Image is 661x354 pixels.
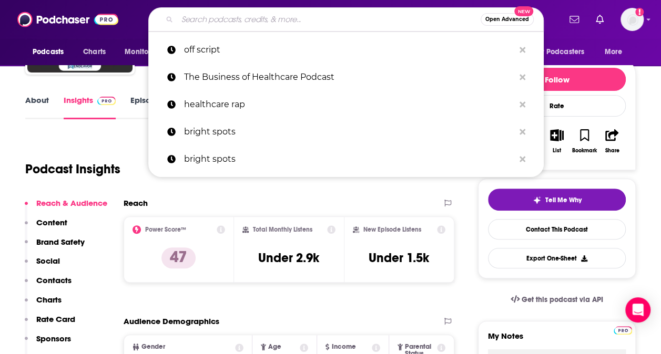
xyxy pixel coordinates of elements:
span: Monitoring [125,45,162,59]
button: Reach & Audience [25,198,107,217]
a: bright spots [148,118,544,145]
div: List [553,148,561,154]
button: List [543,122,571,160]
a: Show notifications dropdown [565,11,583,28]
div: Rate [488,95,626,117]
svg: Add a profile image [635,8,644,16]
div: Search podcasts, credits, & more... [148,7,544,32]
div: Open Intercom Messenger [625,297,650,322]
button: Content [25,217,67,237]
button: Brand Safety [25,237,85,256]
a: off script [148,36,544,64]
span: Open Advanced [485,17,529,22]
p: Rate Card [36,314,75,324]
span: Income [331,343,355,350]
h2: Total Monthly Listens [253,226,312,233]
button: open menu [597,42,636,62]
h3: Under 1.5k [369,250,429,266]
img: tell me why sparkle [533,196,541,204]
p: bright spots [184,118,514,145]
a: bright spots [148,145,544,173]
p: bright spots [184,145,514,173]
span: Tell Me Why [545,196,582,204]
a: Episodes90 [130,95,180,119]
span: Gender [141,343,165,350]
p: 47 [161,247,196,268]
a: About [25,95,49,119]
button: Show profile menu [621,8,644,31]
button: Bookmark [571,122,598,160]
span: Charts [83,45,106,59]
span: Logged in as Morgan16 [621,8,644,31]
p: healthcare rap [184,91,514,118]
button: open menu [117,42,176,62]
span: For Podcasters [534,45,584,59]
h2: Reach [124,198,148,208]
img: Podchaser - Follow, Share and Rate Podcasts [17,9,118,29]
button: Sponsors [25,334,71,353]
div: Share [605,148,619,154]
button: Open AdvancedNew [481,13,534,26]
button: Contacts [25,275,72,295]
h2: New Episode Listens [363,226,421,233]
input: Search podcasts, credits, & more... [177,11,481,28]
p: Charts [36,295,62,305]
h1: Podcast Insights [25,161,120,177]
p: Reach & Audience [36,198,107,208]
span: New [514,6,533,16]
p: The Business of Healthcare Podcast [184,64,514,91]
a: Pro website [614,325,632,335]
button: tell me why sparkleTell Me Why [488,189,626,211]
button: Social [25,256,60,275]
a: InsightsPodchaser Pro [64,95,116,119]
img: User Profile [621,8,644,31]
span: Get this podcast via API [522,295,603,304]
img: Podchaser Pro [614,326,632,335]
h3: Under 2.9k [258,250,319,266]
a: The Business of Healthcare Podcast [148,64,544,91]
a: healthcare rap [148,91,544,118]
h2: Audience Demographics [124,316,219,326]
img: Podchaser Pro [97,97,116,105]
div: Bookmark [572,148,597,154]
p: Content [36,217,67,227]
button: Share [598,122,626,160]
button: Follow [488,68,626,91]
span: More [605,45,623,59]
label: My Notes [488,331,626,349]
button: Rate Card [25,314,75,334]
button: open menu [527,42,599,62]
button: Charts [25,295,62,314]
span: Age [268,343,281,350]
p: Contacts [36,275,72,285]
p: Social [36,256,60,266]
a: Get this podcast via API [502,287,612,313]
a: Contact This Podcast [488,219,626,240]
p: Sponsors [36,334,71,343]
button: open menu [25,42,77,62]
button: Export One-Sheet [488,248,626,268]
a: Charts [76,42,112,62]
h2: Power Score™ [145,226,186,233]
a: Show notifications dropdown [592,11,608,28]
span: Podcasts [33,45,64,59]
p: off script [184,36,514,64]
p: Brand Safety [36,237,85,247]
